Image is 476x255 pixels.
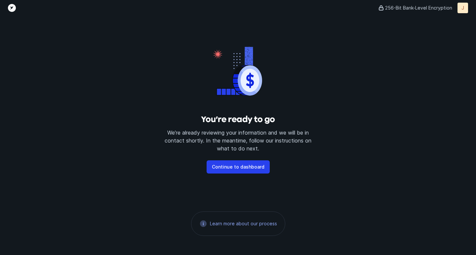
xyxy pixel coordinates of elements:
p: 256-Bit Bank-Level Encryption [385,5,452,11]
p: We’re already reviewing your information and we will be in contact shortly. In the meantime, foll... [164,129,312,152]
h3: You’re ready to go [164,114,312,125]
button: Continue to dashboard [207,160,270,174]
p: Continue to dashboard [212,163,264,171]
button: J [457,3,468,13]
a: Learn more about our process [210,220,277,227]
p: J [461,5,464,11]
img: 21d95410f660ccd52279b82b2de59a72.svg [199,220,207,228]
